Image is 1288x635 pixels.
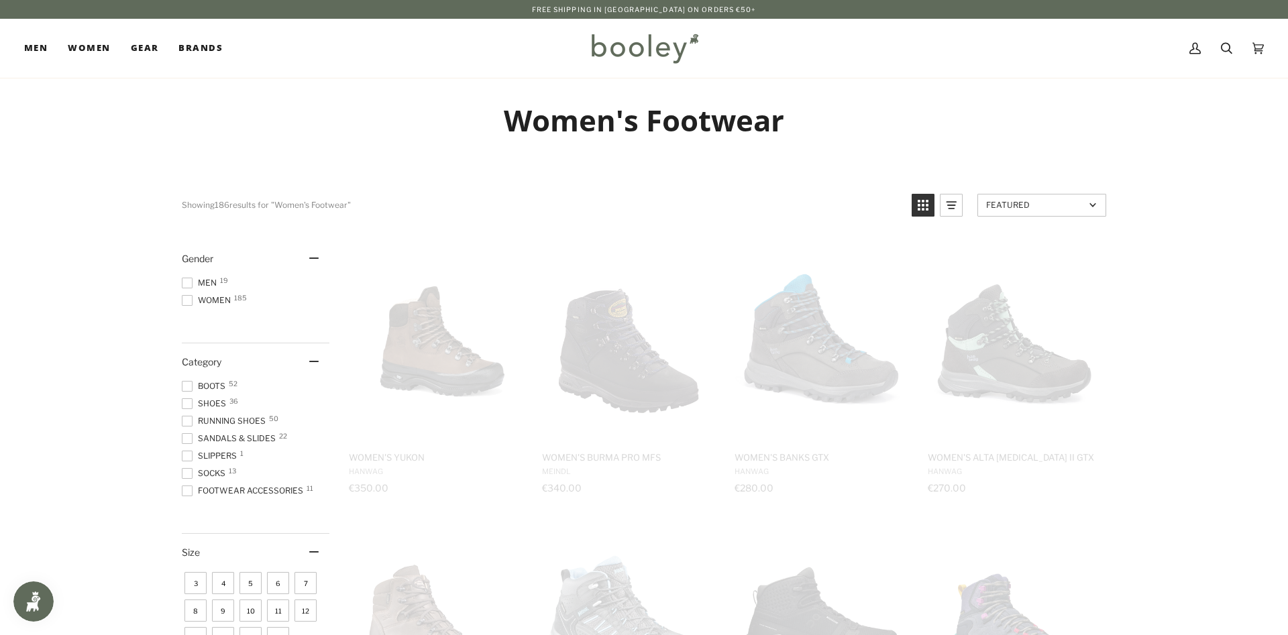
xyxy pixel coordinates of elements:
[182,398,230,410] span: Shoes
[229,398,238,404] span: 36
[182,432,280,445] span: Sandals & Slides
[24,42,48,55] span: Men
[184,599,207,622] span: Size: 8
[307,485,313,492] span: 11
[182,467,229,479] span: Socks
[279,432,287,439] span: 22
[269,415,278,422] span: 50
[121,19,169,78] a: Gear
[977,194,1106,217] a: Sort options
[229,380,237,387] span: 52
[220,277,228,284] span: 19
[182,194,902,217] div: Showing results for "Women's Footwear"
[267,572,289,594] span: Size: 6
[58,19,120,78] a: Women
[182,102,1106,139] h1: Women's Footwear
[182,415,270,427] span: Running Shoes
[986,200,1085,210] span: Featured
[212,572,234,594] span: Size: 4
[182,450,241,462] span: Slippers
[13,581,54,622] iframe: Button to open loyalty program pop-up
[182,356,221,367] span: Category
[239,599,262,622] span: Size: 10
[586,29,703,68] img: Booley
[294,572,317,594] span: Size: 7
[182,277,221,289] span: Men
[182,380,229,392] span: Boots
[215,200,229,210] b: 186
[267,599,289,622] span: Size: 11
[229,467,236,474] span: 13
[940,194,963,217] a: View list mode
[532,4,757,15] p: Free Shipping in [GEOGRAPHIC_DATA] on Orders €50+
[68,42,110,55] span: Women
[239,572,262,594] span: Size: 5
[131,42,159,55] span: Gear
[212,599,234,622] span: Size: 9
[912,194,934,217] a: View grid mode
[24,19,58,78] a: Men
[294,599,317,622] span: Size: 12
[182,253,213,264] span: Gender
[182,485,307,497] span: Footwear Accessories
[182,546,200,558] span: Size
[178,42,223,55] span: Brands
[182,294,235,306] span: Women
[168,19,233,78] a: Brands
[240,450,244,457] span: 1
[234,294,247,301] span: 185
[184,572,207,594] span: Size: 3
